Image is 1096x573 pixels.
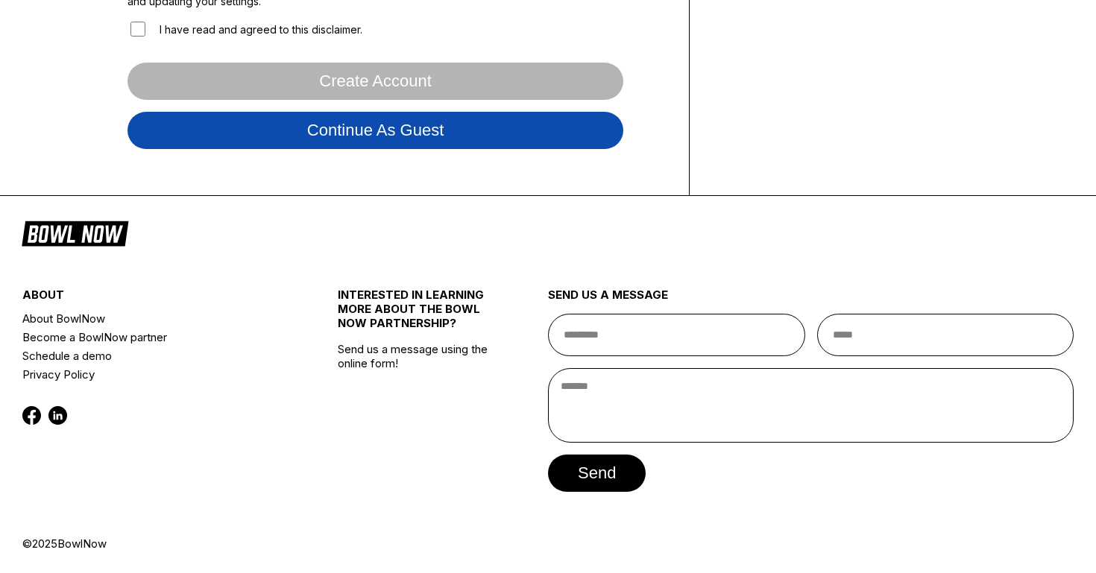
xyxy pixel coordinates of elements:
button: Continue as guest [127,112,623,149]
a: Schedule a demo [22,346,286,365]
a: About BowlNow [22,309,286,328]
button: send [548,455,646,492]
input: I have read and agreed to this disclaimer. [130,22,145,37]
div: © 2025 BowlNow [22,536,1074,551]
div: Send us a message using the online form! [338,255,496,536]
div: about [22,288,286,309]
a: Privacy Policy [22,365,286,384]
div: send us a message [548,288,1074,314]
a: Become a BowlNow partner [22,328,286,346]
div: INTERESTED IN LEARNING MORE ABOUT THE BOWL NOW PARTNERSHIP? [338,288,496,342]
label: I have read and agreed to this disclaimer. [127,19,362,39]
